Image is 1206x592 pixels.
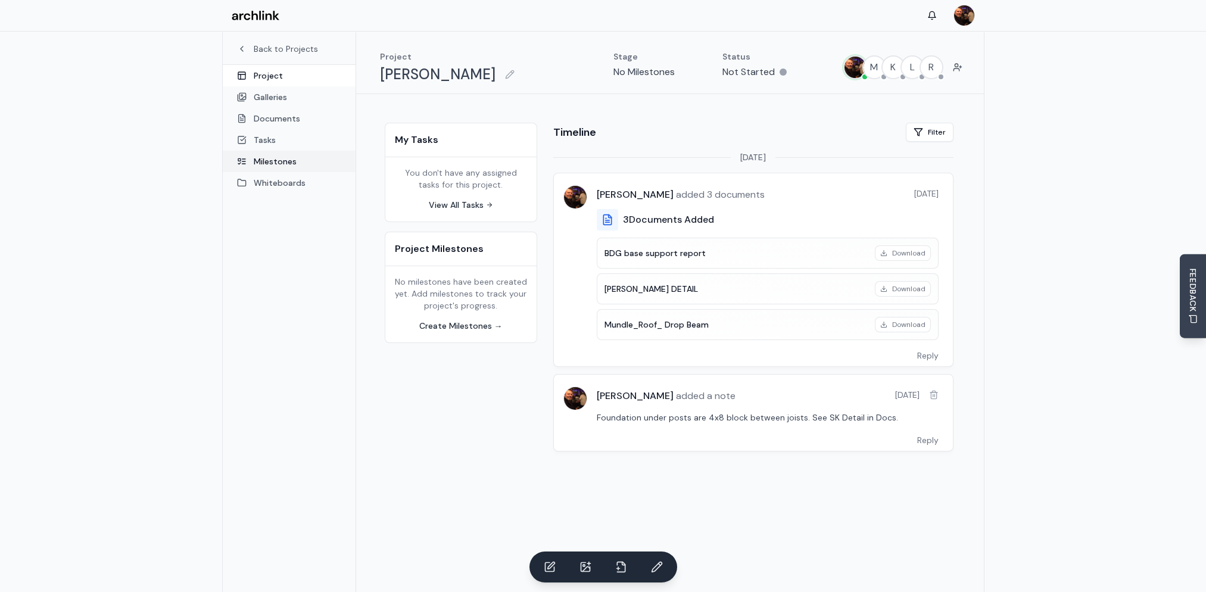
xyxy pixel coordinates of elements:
[380,51,519,63] p: Project
[613,65,675,79] p: No Milestones
[921,57,942,78] span: R
[604,319,868,331] h4: Mundle_Roof_ Drop Beam
[553,124,596,141] h2: Timeline
[903,429,953,451] button: Reply
[892,284,925,294] span: Download
[895,389,920,401] span: [DATE]
[223,65,356,86] a: Project
[674,390,736,402] span: added a note
[395,242,527,256] h2: Project Milestones
[900,55,924,79] button: L
[613,51,675,63] p: Stage
[380,65,496,84] h1: [PERSON_NAME]
[232,11,279,21] img: Archlink
[883,57,904,78] span: K
[597,188,674,201] span: [PERSON_NAME]
[906,123,953,142] button: Filter
[902,57,923,78] span: L
[395,133,527,147] h2: My Tasks
[903,345,953,366] button: Reply
[597,410,939,425] p: ​Foundation under posts are 4x8 block between joists. See SK Detail in Docs.
[875,245,931,261] button: Download
[843,55,867,79] button: MARC JONES
[604,247,868,259] h4: BDG base support report
[597,390,674,402] span: [PERSON_NAME]
[429,199,493,211] a: View All Tasks
[419,320,503,331] a: Create Milestones →
[674,188,765,201] span: added 3 documents
[892,320,925,329] span: Download
[875,317,931,332] button: Download
[1180,254,1206,338] button: Send Feedback
[223,86,356,108] a: Galleries
[223,151,356,172] a: Milestones
[395,276,527,311] p: No milestones have been created yet. Add milestones to track your project's progress.
[1187,269,1199,312] span: FEEDBACK
[864,57,885,78] span: M
[875,281,931,297] button: Download
[564,186,587,208] img: MARC JONES
[223,172,356,194] a: Whiteboards
[929,390,939,400] button: Delete note
[862,55,886,79] button: M
[237,43,341,55] a: Back to Projects
[564,387,587,410] img: MARC JONES
[722,51,787,63] p: Status
[604,283,868,295] h4: [PERSON_NAME] DETAIL
[954,5,974,26] img: MARC JONES
[223,108,356,129] a: Documents
[892,248,925,258] span: Download
[920,55,943,79] button: R
[623,213,714,227] h3: 3 Documents Added
[844,57,866,78] img: MARC JONES
[223,129,356,151] a: Tasks
[881,55,905,79] button: K
[914,188,939,200] span: [DATE]
[740,151,766,163] span: [DATE]
[722,65,775,79] p: Not Started
[395,167,527,191] p: You don't have any assigned tasks for this project.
